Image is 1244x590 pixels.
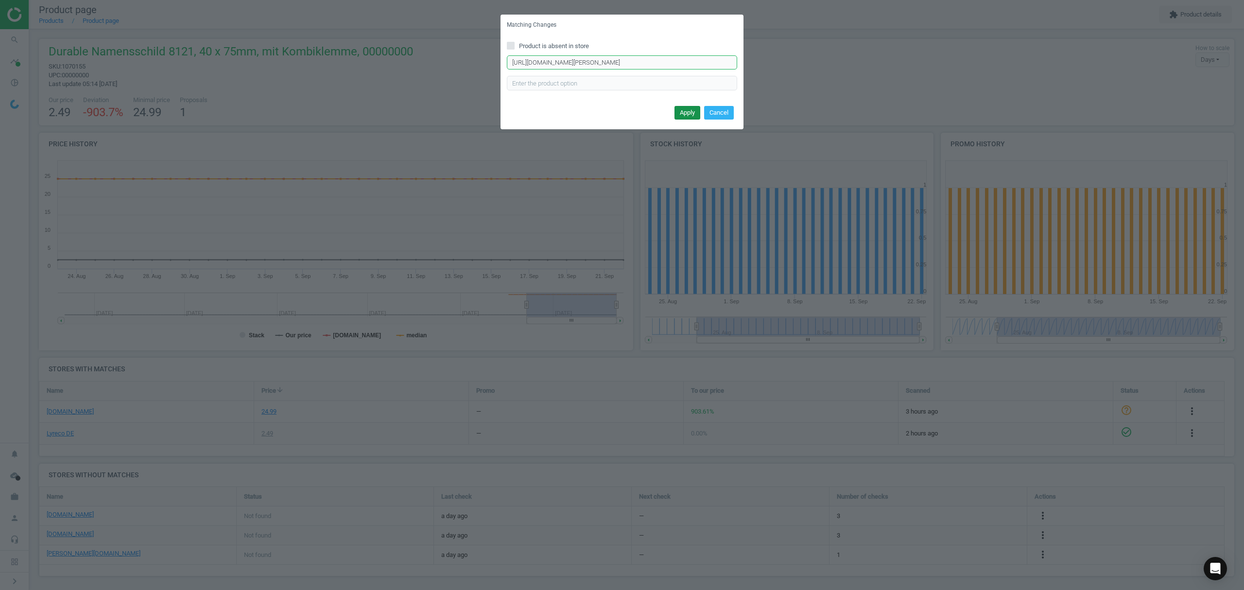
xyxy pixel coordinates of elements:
div: Open Intercom Messenger [1204,557,1227,580]
h5: Matching Changes [507,21,556,29]
button: Cancel [704,106,734,120]
input: Enter the product option [507,76,737,90]
input: Enter correct product URL [507,55,737,70]
button: Apply [674,106,700,120]
span: Product is absent in store [517,42,591,51]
